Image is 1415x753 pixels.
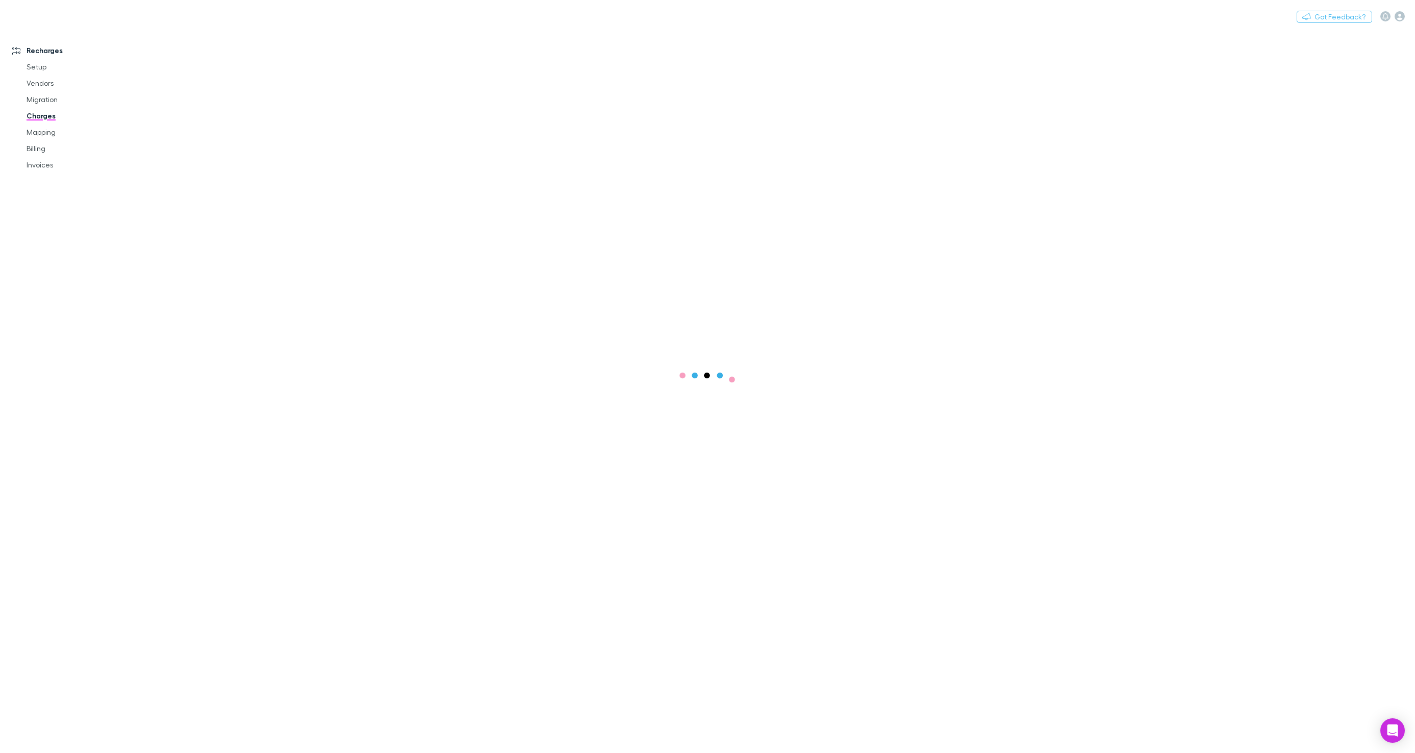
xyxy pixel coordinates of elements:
[16,124,136,140] a: Mapping
[16,91,136,108] a: Migration
[1380,718,1405,743] div: Open Intercom Messenger
[16,140,136,157] a: Billing
[2,42,136,59] a: Recharges
[16,75,136,91] a: Vendors
[16,59,136,75] a: Setup
[16,157,136,173] a: Invoices
[16,108,136,124] a: Charges
[1297,11,1372,23] button: Got Feedback?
